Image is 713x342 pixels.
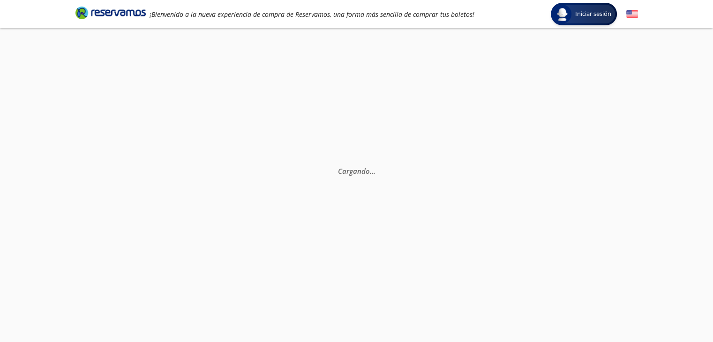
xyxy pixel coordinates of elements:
[150,10,474,19] em: ¡Bienvenido a la nueva experiencia de compra de Reservamos, una forma más sencilla de comprar tus...
[373,166,375,176] span: .
[75,6,146,20] i: Brand Logo
[338,166,375,176] em: Cargando
[626,8,638,20] button: English
[75,6,146,22] a: Brand Logo
[369,166,371,176] span: .
[571,9,615,19] span: Iniciar sesión
[371,166,373,176] span: .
